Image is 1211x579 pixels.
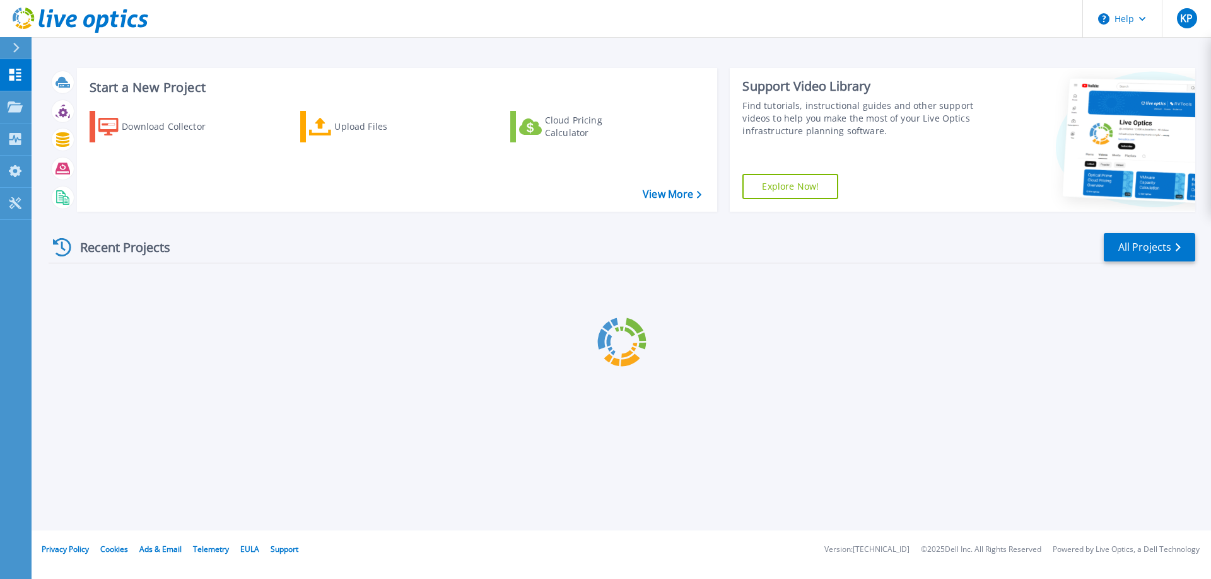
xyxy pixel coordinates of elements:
a: View More [643,188,701,200]
a: Explore Now! [742,174,838,199]
a: All Projects [1104,233,1195,261]
li: Version: [TECHNICAL_ID] [824,546,910,554]
div: Recent Projects [49,232,187,263]
a: Telemetry [193,544,229,554]
a: Cloud Pricing Calculator [510,111,651,142]
a: Ads & Email [139,544,182,554]
a: Download Collector [90,111,230,142]
a: Privacy Policy [42,544,89,554]
div: Support Video Library [742,78,980,95]
div: Find tutorials, instructional guides and other support videos to help you make the most of your L... [742,100,980,137]
a: Cookies [100,544,128,554]
li: © 2025 Dell Inc. All Rights Reserved [921,546,1041,554]
div: Upload Files [334,114,435,139]
div: Cloud Pricing Calculator [545,114,646,139]
a: Upload Files [300,111,441,142]
a: EULA [240,544,259,554]
span: KP [1180,13,1193,23]
h3: Start a New Project [90,81,701,95]
div: Download Collector [122,114,223,139]
li: Powered by Live Optics, a Dell Technology [1053,546,1200,554]
a: Support [271,544,298,554]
